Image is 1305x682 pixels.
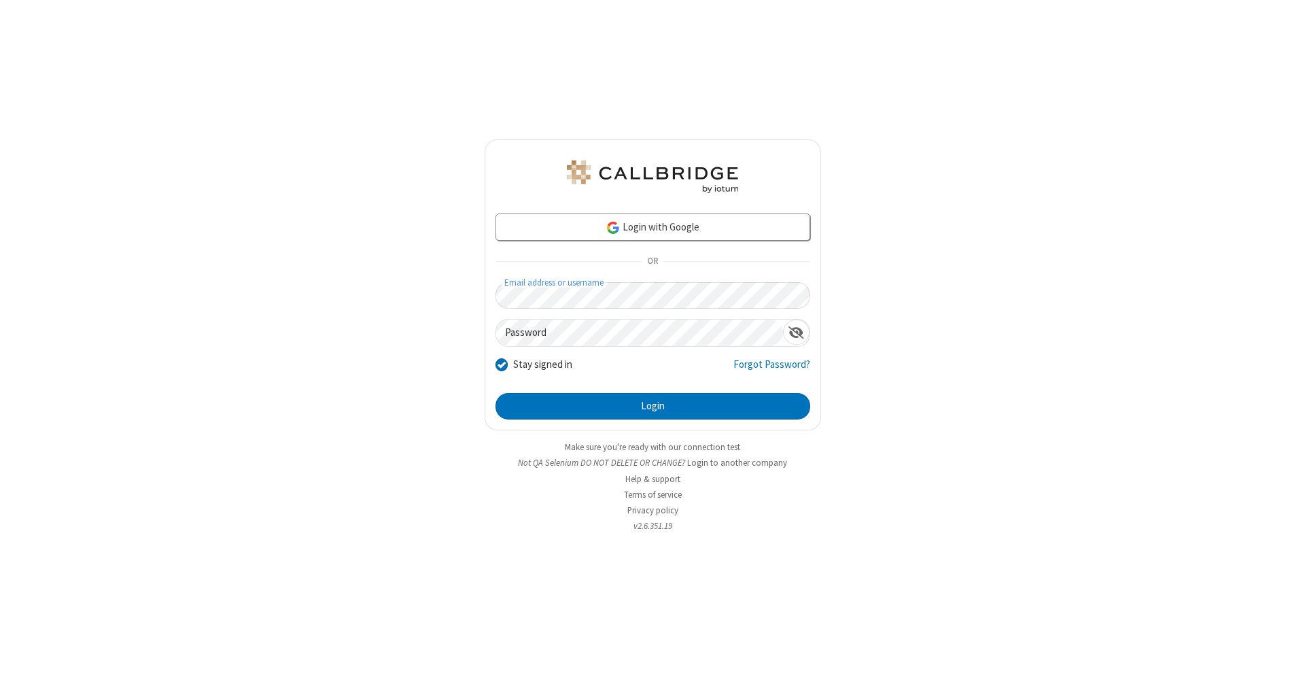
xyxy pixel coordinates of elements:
a: Help & support [625,473,680,485]
input: Password [496,320,783,346]
span: OR [642,252,663,271]
a: Terms of service [624,489,682,500]
li: Not QA Selenium DO NOT DELETE OR CHANGE? [485,456,821,469]
a: Forgot Password? [733,357,810,383]
button: Login to another company [687,456,787,469]
a: Login with Google [495,214,810,241]
a: Privacy policy [627,505,678,516]
a: Make sure you're ready with our connection test [565,441,740,453]
li: v2.6.351.19 [485,519,821,532]
img: QA Selenium DO NOT DELETE OR CHANGE [564,160,741,193]
input: Email address or username [495,282,810,309]
button: Login [495,393,810,420]
img: google-icon.png [606,220,621,235]
div: Show password [783,320,810,345]
label: Stay signed in [513,357,572,373]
